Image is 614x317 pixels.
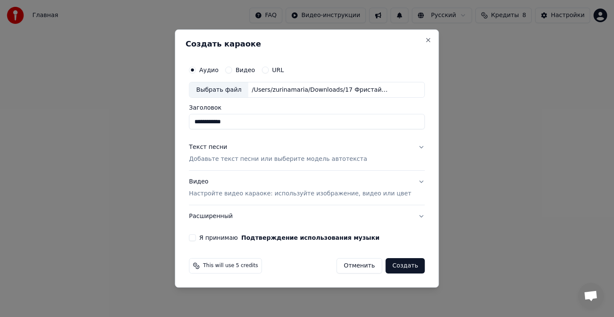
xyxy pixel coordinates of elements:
[185,40,428,48] h2: Создать караоке
[189,105,425,111] label: Заголовок
[189,178,411,198] div: Видео
[189,143,227,152] div: Текст песни
[199,235,379,241] label: Я принимаю
[189,82,248,98] div: Выбрать файл
[248,86,393,94] div: /Users/zurinamaria/Downloads/17 Фристайл.mp3
[199,67,218,73] label: Аудио
[235,67,255,73] label: Видео
[241,235,379,241] button: Я принимаю
[189,137,425,171] button: Текст песниДобавьте текст песни или выберите модель автотекста
[336,258,382,273] button: Отменить
[272,67,284,73] label: URL
[203,262,258,269] span: This will use 5 credits
[189,171,425,205] button: ВидеоНастройте видео караоке: используйте изображение, видео или цвет
[189,155,367,164] p: Добавьте текст песни или выберите модель автотекста
[189,205,425,227] button: Расширенный
[385,258,425,273] button: Создать
[189,189,411,198] p: Настройте видео караоке: используйте изображение, видео или цвет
